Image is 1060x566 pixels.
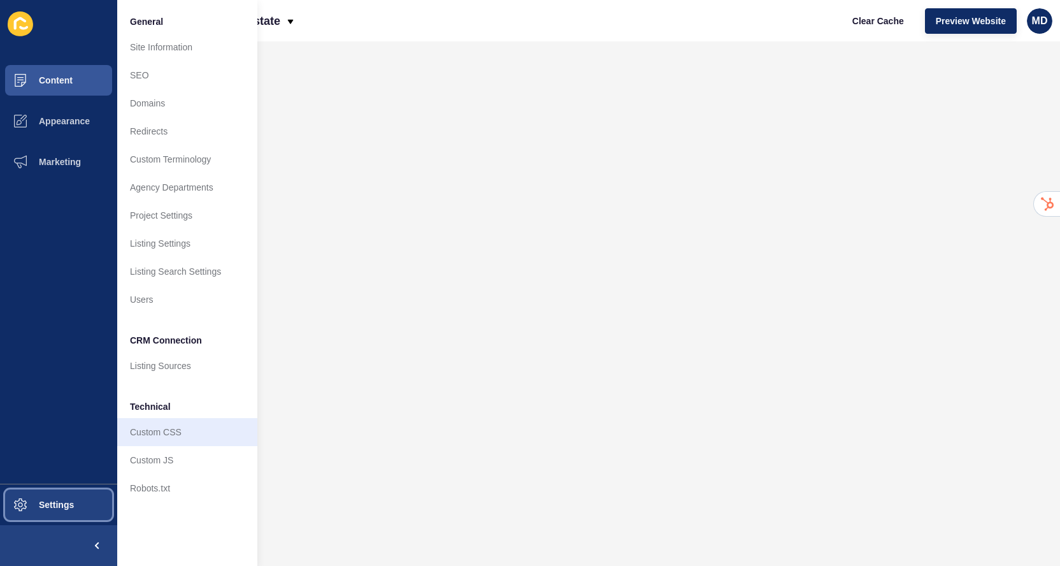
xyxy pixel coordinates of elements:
span: Preview Website [936,15,1006,27]
a: Agency Departments [117,173,257,201]
a: Custom CSS [117,418,257,446]
a: SEO [117,61,257,89]
span: General [130,15,163,28]
a: Redirects [117,117,257,145]
a: Custom JS [117,446,257,474]
a: Custom Terminology [117,145,257,173]
a: Listing Search Settings [117,258,257,286]
a: Listing Settings [117,229,257,258]
a: Listing Sources [117,352,257,380]
a: Robots.txt [117,474,257,502]
a: Project Settings [117,201,257,229]
a: Site Information [117,33,257,61]
a: Domains [117,89,257,117]
button: Preview Website [925,8,1017,34]
span: Technical [130,400,171,413]
a: Users [117,286,257,314]
button: Clear Cache [842,8,915,34]
span: MD [1032,15,1048,27]
span: CRM Connection [130,334,202,347]
span: Clear Cache [852,15,904,27]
